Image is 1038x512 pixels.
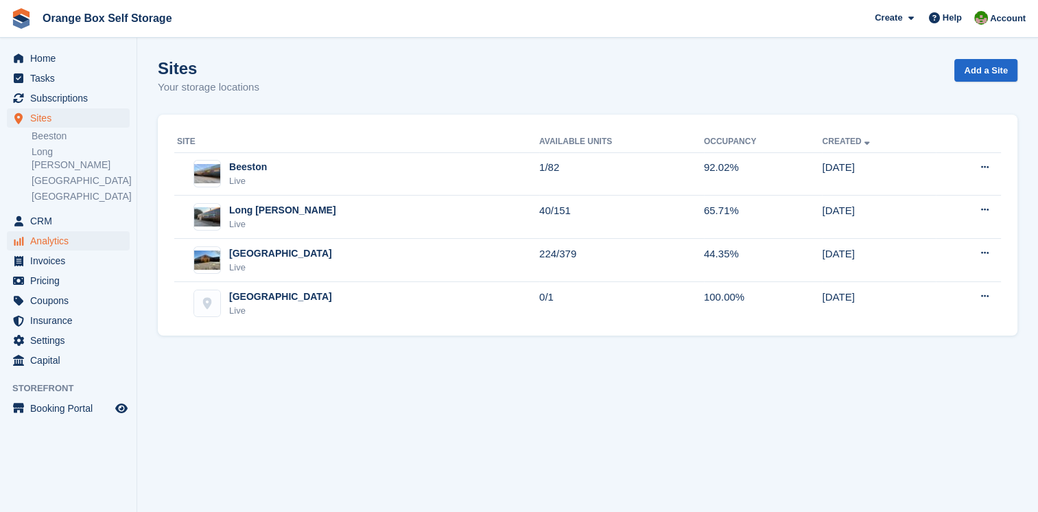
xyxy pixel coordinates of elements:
th: Site [174,131,539,153]
div: Long [PERSON_NAME] [229,203,336,218]
img: stora-icon-8386f47178a22dfd0bd8f6a31ec36ba5ce8667c1dd55bd0f319d3a0aa187defe.svg [11,8,32,29]
span: Storefront [12,382,137,395]
td: 100.00% [704,282,823,325]
img: Eric Smith [974,11,988,25]
div: Live [229,218,336,231]
span: Coupons [30,291,113,310]
th: Available Units [539,131,704,153]
th: Occupancy [704,131,823,153]
td: [DATE] [822,152,935,196]
span: CRM [30,211,113,231]
span: Home [30,49,113,68]
span: Help [943,11,962,25]
img: Furnace Road site image placeholder [194,290,220,316]
a: [GEOGRAPHIC_DATA] [32,174,130,187]
span: Invoices [30,251,113,270]
span: Settings [30,331,113,350]
div: Live [229,261,332,275]
td: 92.02% [704,152,823,196]
a: Orange Box Self Storage [37,7,178,30]
a: menu [7,399,130,418]
span: Subscriptions [30,89,113,108]
h1: Sites [158,59,259,78]
a: Preview store [113,400,130,417]
span: Account [990,12,1026,25]
img: Image of Beeston site [194,164,220,184]
p: Your storage locations [158,80,259,95]
td: 224/379 [539,239,704,282]
td: [DATE] [822,196,935,239]
a: menu [7,291,130,310]
a: Beeston [32,130,130,143]
td: 65.71% [704,196,823,239]
a: menu [7,69,130,88]
div: [GEOGRAPHIC_DATA] [229,246,332,261]
a: Created [822,137,872,146]
td: 40/151 [539,196,704,239]
a: menu [7,351,130,370]
span: Analytics [30,231,113,251]
td: [DATE] [822,239,935,282]
img: Image of Long Eaton site [194,207,220,227]
a: menu [7,271,130,290]
span: Pricing [30,271,113,290]
a: menu [7,211,130,231]
a: [GEOGRAPHIC_DATA] [32,190,130,203]
span: Booking Portal [30,399,113,418]
span: Tasks [30,69,113,88]
span: Sites [30,108,113,128]
td: 0/1 [539,282,704,325]
div: Live [229,304,332,318]
a: menu [7,331,130,350]
a: menu [7,89,130,108]
span: Insurance [30,311,113,330]
a: menu [7,231,130,251]
div: Beeston [229,160,267,174]
div: Live [229,174,267,188]
td: 44.35% [704,239,823,282]
a: Add a Site [954,59,1017,82]
td: [DATE] [822,282,935,325]
span: Create [875,11,902,25]
a: menu [7,251,130,270]
td: 1/82 [539,152,704,196]
a: menu [7,311,130,330]
a: Long [PERSON_NAME] [32,146,130,172]
div: [GEOGRAPHIC_DATA] [229,290,332,304]
img: Image of Derby site [194,251,220,270]
a: menu [7,49,130,68]
a: menu [7,108,130,128]
span: Capital [30,351,113,370]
